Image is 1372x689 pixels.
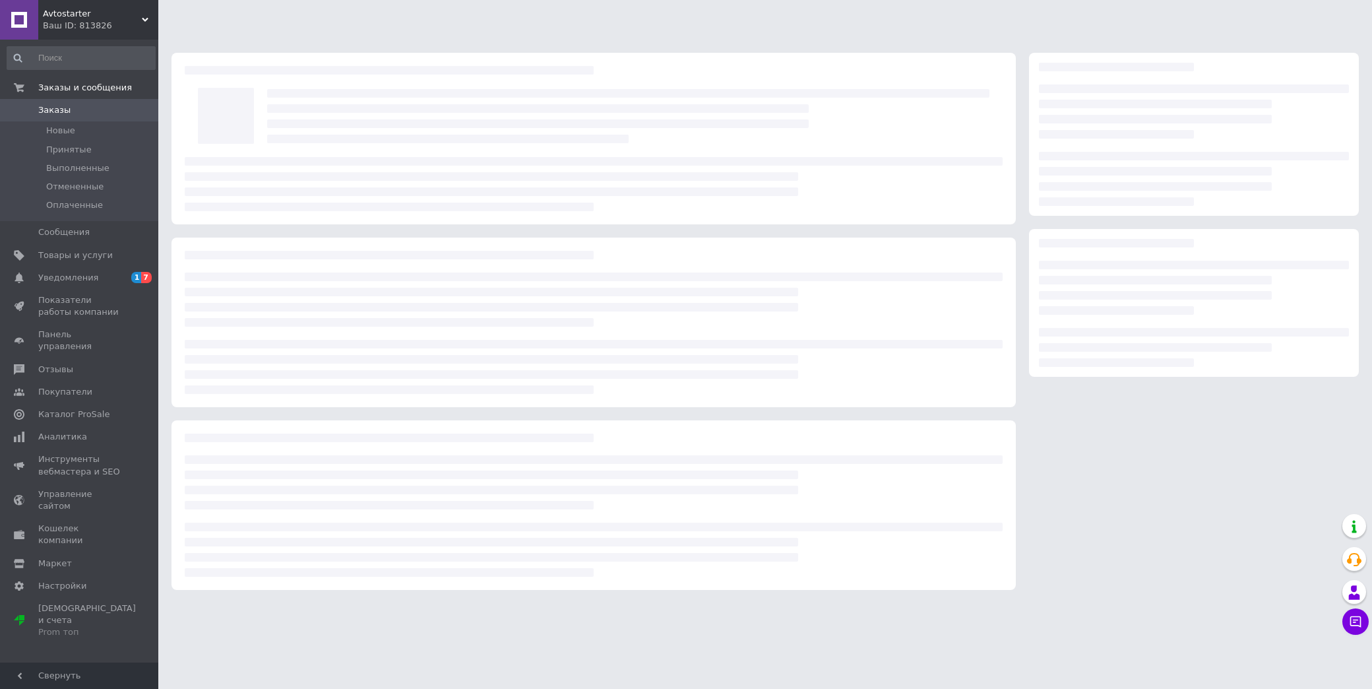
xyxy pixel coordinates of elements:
span: Каталог ProSale [38,409,109,420]
span: Кошелек компании [38,523,122,546]
span: Выполненные [46,162,109,174]
span: Товары и услуги [38,249,113,261]
span: Заказы и сообщения [38,82,132,94]
span: Настройки [38,580,86,592]
span: Заказы [38,104,71,116]
span: Avtostarter [43,8,142,20]
span: Управление сайтом [38,488,122,512]
span: Показатели работы компании [38,294,122,318]
button: Чат с покупателем [1342,608,1369,635]
span: Отмененные [46,181,104,193]
div: Ваш ID: 813826 [43,20,158,32]
span: Аналитика [38,431,87,443]
span: Принятые [46,144,92,156]
span: Маркет [38,558,72,570]
span: Новые [46,125,75,137]
span: Панель управления [38,329,122,352]
span: Уведомления [38,272,98,284]
span: Инструменты вебмастера и SEO [38,453,122,477]
span: Оплаченные [46,199,103,211]
input: Поиск [7,46,156,70]
span: [DEMOGRAPHIC_DATA] и счета [38,603,136,639]
span: 1 [131,272,142,283]
span: 7 [141,272,152,283]
span: Сообщения [38,226,90,238]
span: Покупатели [38,386,92,398]
span: Отзывы [38,364,73,376]
div: Prom топ [38,626,136,638]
